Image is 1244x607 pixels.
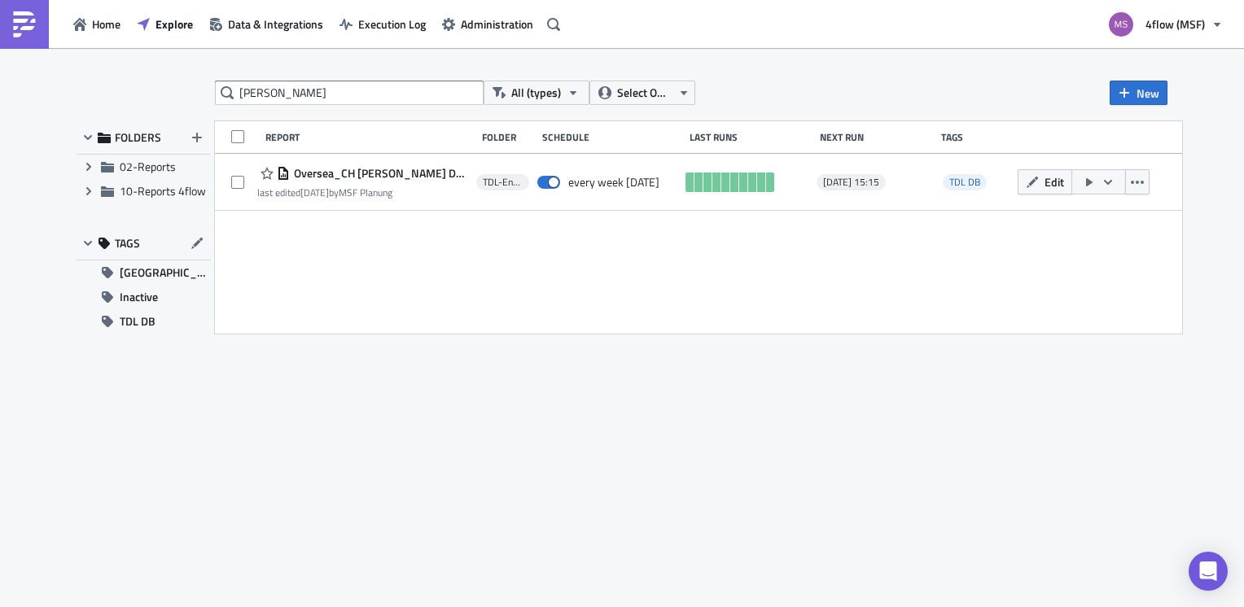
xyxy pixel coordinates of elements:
div: Report [265,131,474,143]
span: TDL DB [120,309,155,334]
button: Administration [434,11,541,37]
span: Inactive [120,285,158,309]
span: FOLDERS [115,130,161,145]
button: 4flow (MSF) [1099,7,1232,42]
div: Last Runs [690,131,812,143]
button: Inactive [77,285,211,309]
button: Edit [1018,169,1072,194]
button: TDL DB [77,309,211,334]
img: Avatar [1107,11,1135,38]
button: Select Owner [589,81,695,105]
span: TDL-Entwicklung [483,176,523,189]
div: every week on Wednesday [568,175,659,190]
button: Explore [129,11,201,37]
span: [DATE] 15:15 [823,176,879,189]
span: 10-Reports 4flow [120,182,206,199]
button: Home [65,11,129,37]
span: Explore [155,15,193,33]
span: Data & Integrations [228,15,323,33]
div: last edited by MSF Planung [257,186,468,199]
time: 2025-08-25T11:28:04Z [300,185,329,200]
span: Home [92,15,120,33]
div: Schedule [542,131,681,143]
span: Administration [461,15,533,33]
span: 4flow (MSF) [1145,15,1205,33]
span: New [1137,85,1159,102]
div: Folder [482,131,534,143]
button: All (types) [484,81,589,105]
span: TDL DB [949,174,980,190]
button: Execution Log [331,11,434,37]
div: Tags [941,131,1010,143]
span: Edit [1045,173,1064,190]
span: All (types) [511,84,561,102]
span: Oversea_CH Robinson_MSF_MENTO_Performance Dashboard Übersee_1.0 [290,166,468,181]
span: TAGS [115,236,140,251]
input: Search Reports [215,81,484,105]
button: New [1110,81,1167,105]
span: [GEOGRAPHIC_DATA] [120,260,211,285]
button: Data & Integrations [201,11,331,37]
div: Next Run [820,131,933,143]
span: Select Owner [617,84,672,102]
span: Execution Log [358,15,426,33]
span: 02-Reports [120,158,176,175]
div: Open Intercom Messenger [1189,552,1228,591]
button: [GEOGRAPHIC_DATA] [77,260,211,285]
span: TDL DB [943,174,987,190]
img: PushMetrics [11,11,37,37]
